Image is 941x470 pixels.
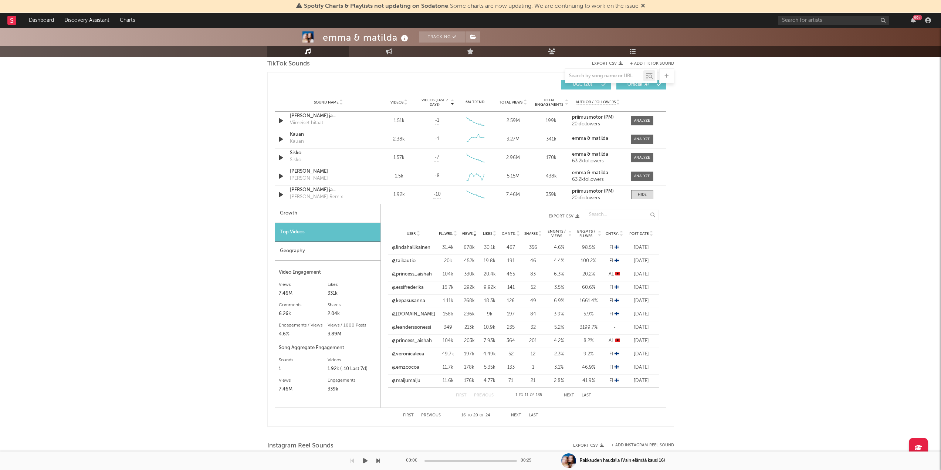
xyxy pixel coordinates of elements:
div: [DATE] [627,284,655,291]
div: Geography [275,242,380,261]
div: [DATE] [627,337,655,345]
div: 46 [524,257,542,265]
span: Spotify Charts & Playlists not updating on Sodatone [304,3,448,9]
button: Export CSV [396,214,579,219]
div: AL [605,271,624,278]
div: 3.89M [328,330,377,339]
div: FI [605,244,624,251]
div: 20k followers [572,122,623,127]
div: [DATE] [627,377,655,385]
div: 467 [502,244,520,251]
div: 20.4k [481,271,498,278]
div: 71 [502,377,520,385]
span: Post Date [629,231,649,236]
div: [DATE] [627,244,655,251]
span: Author / Followers [576,100,616,105]
div: 5.15M [496,173,530,180]
div: 63.2k followers [572,177,623,182]
div: FI [605,297,624,305]
div: [DATE] [627,351,655,358]
div: 2.3 % [546,351,572,358]
div: Video Engagement [279,268,377,277]
span: Instagram Reel Sounds [267,442,334,450]
span: -1 [435,117,439,124]
div: 1.57k [382,154,416,162]
div: 6.3 % [546,271,572,278]
div: 4.49k [481,351,498,358]
div: 12 [524,351,542,358]
div: 356 [524,244,542,251]
div: Shares [328,301,377,310]
div: FI [605,377,624,385]
div: 5.35k [481,364,498,371]
a: @kepasusanna [392,297,425,305]
button: Previous [474,393,494,398]
span: 🇫🇮 [615,245,619,250]
button: Tracking [419,31,466,43]
span: : Some charts are now updating. We are continuing to work on the issue [304,3,639,9]
div: 6.9 % [546,297,572,305]
div: 20k [439,257,457,265]
a: @[DOMAIN_NAME] [392,311,435,318]
div: 4.6 % [546,244,572,251]
strong: emma & matilda [572,170,608,175]
a: Kauan [290,131,367,138]
div: 2.8 % [546,377,572,385]
span: 🇦🇱 [615,338,620,343]
span: Total Views [499,100,522,105]
div: 52 [524,284,542,291]
button: Next [511,413,521,417]
div: emma & matilda [323,31,410,44]
div: AL [605,337,624,345]
span: -8 [434,172,440,180]
div: FI [605,351,624,358]
div: 3.5 % [546,284,572,291]
span: 🇫🇮 [615,258,619,263]
div: 4.2 % [546,337,572,345]
a: emma & matilda [572,136,623,141]
a: @essifrederika [392,284,424,291]
div: 9k [481,311,498,318]
div: 46.9 % [576,364,602,371]
div: 52 [502,351,520,358]
a: [PERSON_NAME] [290,168,367,175]
a: Sisko [290,149,367,157]
span: Cntry. [606,231,619,236]
div: 63.2k followers [572,159,623,164]
div: 9.92k [481,284,498,291]
div: [PERSON_NAME] Remix [290,193,343,201]
div: 438k [534,173,568,180]
div: Growth [275,204,380,223]
div: 00:25 [521,456,535,465]
div: [DATE] [627,257,655,265]
span: of [530,393,534,397]
div: 3.1 % [546,364,572,371]
div: Views [279,376,328,385]
div: 203k [461,337,478,345]
button: + Add TikTok Sound [623,62,674,66]
span: Fllwrs. [439,231,453,236]
input: Search for artists [778,16,889,25]
div: 60.6 % [576,284,602,291]
div: [PERSON_NAME] ja [PERSON_NAME] viimeiset hitaat [290,112,367,120]
div: 32 [524,324,542,331]
span: -1 [435,135,439,143]
div: 84 [524,311,542,318]
div: 2.38k [382,136,416,143]
div: [DATE] [627,297,655,305]
div: 3.27M [496,136,530,143]
a: priimusmotor (PM) [572,115,623,120]
div: 330k [461,271,478,278]
div: 236k [461,311,478,318]
a: @taikautio [392,257,416,265]
span: -10 [433,191,441,198]
div: Sounds [279,356,328,365]
div: 7.46M [279,289,328,298]
div: [PERSON_NAME] ja [PERSON_NAME] joku muu boi95remix [290,186,367,194]
button: Last [529,413,538,417]
a: @leanderssonessi [392,324,431,331]
div: Engagements [328,376,377,385]
span: Sound Name [314,100,339,105]
div: 16.7k [439,284,457,291]
div: 1 11 135 [508,391,549,400]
